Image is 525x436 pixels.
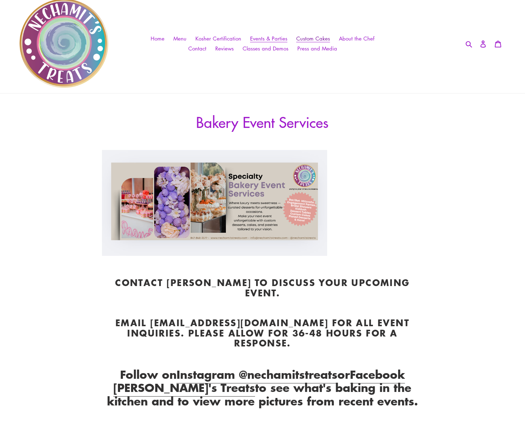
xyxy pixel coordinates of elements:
[243,45,288,52] span: Classes and Demos
[212,43,237,54] a: Reviews
[147,33,168,44] a: Home
[115,316,410,350] strong: Email [EMAIL_ADDRESS][DOMAIN_NAME] for all event inquiries. Please allow for 36-48 hours for a re...
[192,33,245,44] a: Kosher Certification
[297,45,337,52] span: Press and Media
[294,43,341,54] a: Press and Media
[177,366,337,383] a: Instagram @nechamitstreats
[247,33,291,44] a: Events & Parties
[170,33,190,44] a: Menu
[296,35,330,42] span: Custom Cakes
[239,43,292,54] a: Classes and Demos
[173,35,186,42] span: Menu
[339,35,374,42] span: About the Chef
[115,276,410,299] strong: Contact [PERSON_NAME] to discuss your upcoming event.
[335,33,378,44] a: About the Chef
[113,366,405,397] a: Facebook [PERSON_NAME]'s Treats
[102,113,423,130] h1: Bakery Event Services
[195,35,241,42] span: Kosher Certification
[107,366,418,409] strong: Follow on or to see what's baking in the kitchen and to view more pictures from recent events.
[293,33,334,44] a: Custom Cakes
[250,35,287,42] span: Events & Parties
[151,35,164,42] span: Home
[188,45,206,52] span: Contact
[185,43,210,54] a: Contact
[215,45,234,52] span: Reviews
